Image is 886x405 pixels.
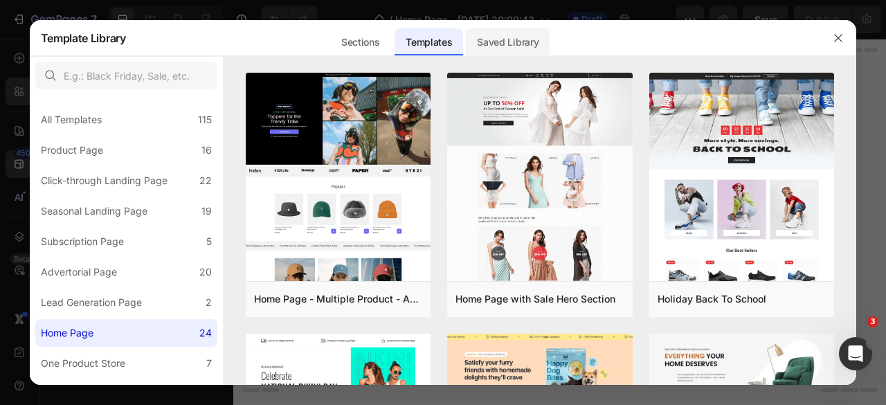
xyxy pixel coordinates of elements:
div: Home Page with Sale Hero Section [455,291,615,307]
div: Holiday Back To School [658,291,766,307]
div: 7 [206,355,212,372]
div: 22 [199,172,212,189]
div: Start with Generating from URL or image [323,342,509,353]
div: 5 [206,233,212,250]
div: Start with Sections from sidebar [332,237,499,253]
div: Lead Generation Page [41,294,142,311]
div: Templates [395,28,463,56]
span: 3 [867,316,878,327]
button: Add sections [315,264,410,292]
div: Product Page [41,142,103,159]
div: One Product Store [41,355,125,372]
div: 20 [199,264,212,280]
button: Add elements [418,264,516,292]
div: Sections [330,28,390,56]
input: E.g.: Black Friday, Sale, etc. [35,62,217,89]
div: All Templates [41,111,102,128]
div: Home Page - Multiple Product - Apparel - Style 4 [254,291,423,307]
div: Advertorial Page [41,264,117,280]
div: 24 [199,325,212,341]
div: Seasonal Landing Page [41,203,147,219]
div: 16 [201,142,212,159]
div: 19 [201,203,212,219]
div: Subscription Page [41,233,124,250]
div: Home Page [41,325,93,341]
div: 2 [206,294,212,311]
iframe: Intercom live chat [839,337,872,370]
h2: Template Library [41,20,126,56]
div: Click-through Landing Page [41,172,168,189]
div: 115 [198,111,212,128]
div: Saved Library [466,28,550,56]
